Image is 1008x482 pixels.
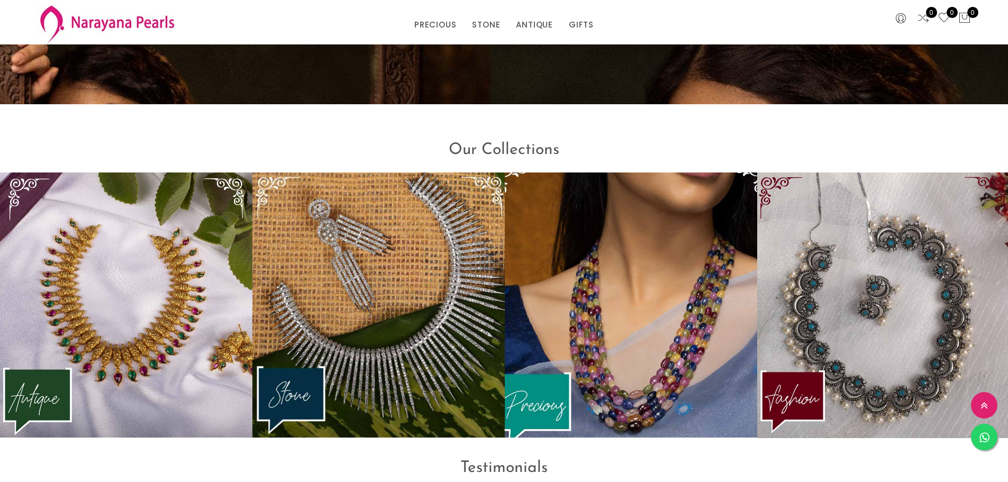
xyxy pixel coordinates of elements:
a: PRECIOUS [414,17,456,33]
img: Precious [492,159,770,451]
span: 0 [967,7,978,18]
button: 0 [958,12,971,25]
a: STONE [472,17,500,33]
span: 0 [947,7,958,18]
a: 0 [917,12,930,25]
a: 0 [938,12,950,25]
a: GIFTS [569,17,594,33]
span: 0 [926,7,937,18]
a: ANTIQUE [516,17,553,33]
img: Stone [252,172,505,438]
